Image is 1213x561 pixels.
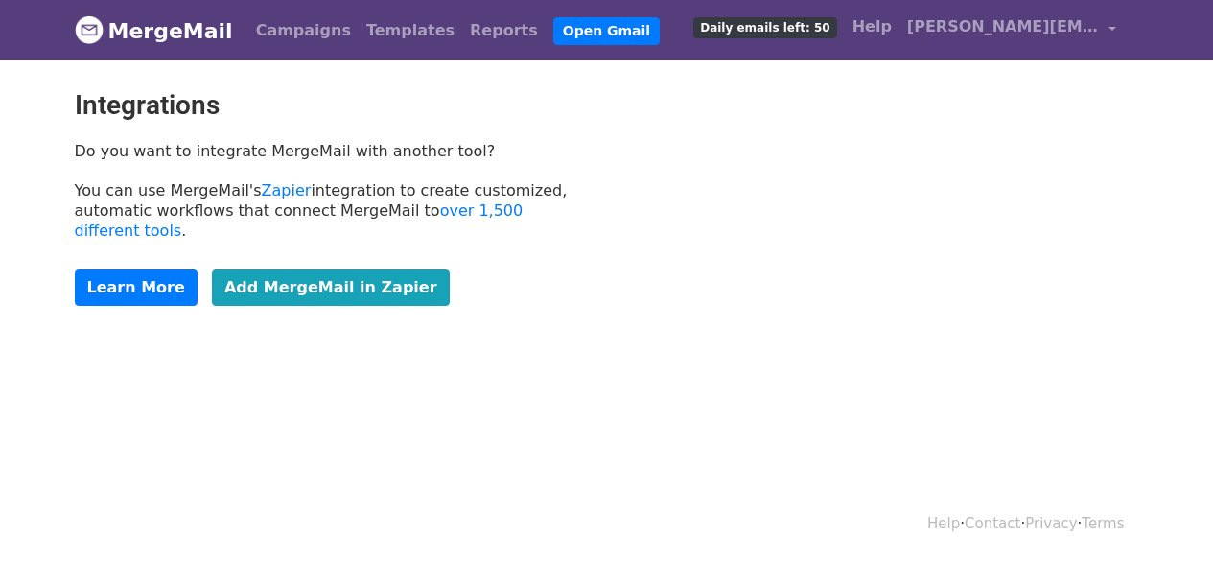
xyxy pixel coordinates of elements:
[899,8,1124,53] a: [PERSON_NAME][EMAIL_ADDRESS][DOMAIN_NAME]
[75,180,593,241] p: You can use MergeMail's integration to create customized, automatic workflows that connect MergeM...
[359,12,462,50] a: Templates
[927,515,960,532] a: Help
[686,8,844,46] a: Daily emails left: 50
[75,15,104,44] img: MergeMail logo
[907,15,1099,38] span: [PERSON_NAME][EMAIL_ADDRESS][DOMAIN_NAME]
[693,17,836,38] span: Daily emails left: 50
[553,17,660,45] a: Open Gmail
[75,201,524,240] a: over 1,500 different tools
[75,11,233,51] a: MergeMail
[1082,515,1124,532] a: Terms
[262,181,312,199] a: Zapier
[1025,515,1077,532] a: Privacy
[212,269,450,306] a: Add MergeMail in Zapier
[462,12,546,50] a: Reports
[75,89,593,122] h2: Integrations
[965,515,1020,532] a: Contact
[75,141,593,161] p: Do you want to integrate MergeMail with another tool?
[248,12,359,50] a: Campaigns
[845,8,899,46] a: Help
[75,269,198,306] a: Learn More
